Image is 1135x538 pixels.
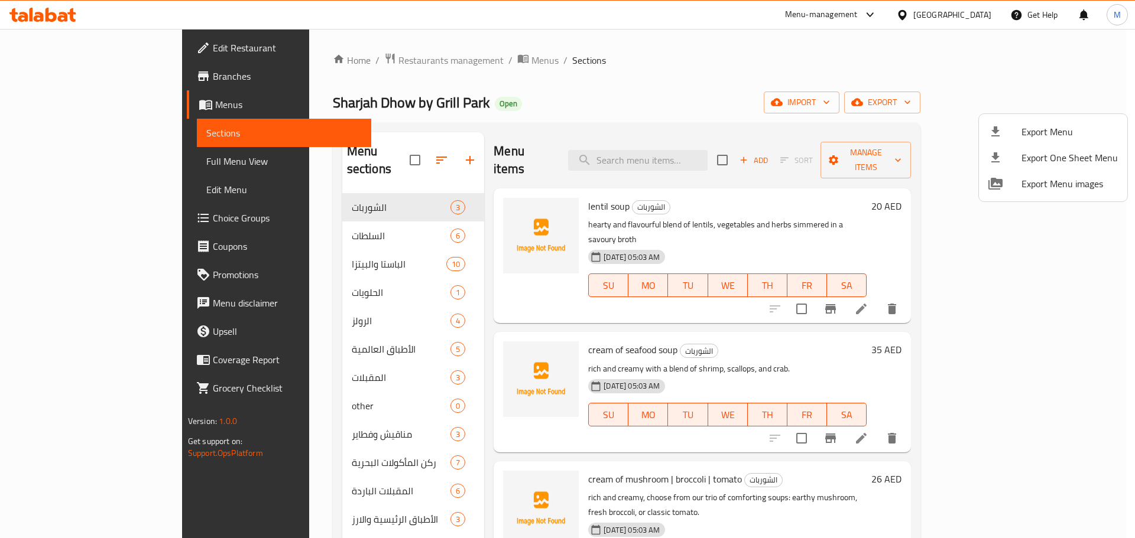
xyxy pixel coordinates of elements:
[1022,151,1118,165] span: Export One Sheet Menu
[1022,177,1118,191] span: Export Menu images
[1022,125,1118,139] span: Export Menu
[979,119,1127,145] li: Export menu items
[979,145,1127,171] li: Export one sheet menu items
[979,171,1127,197] li: Export Menu images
